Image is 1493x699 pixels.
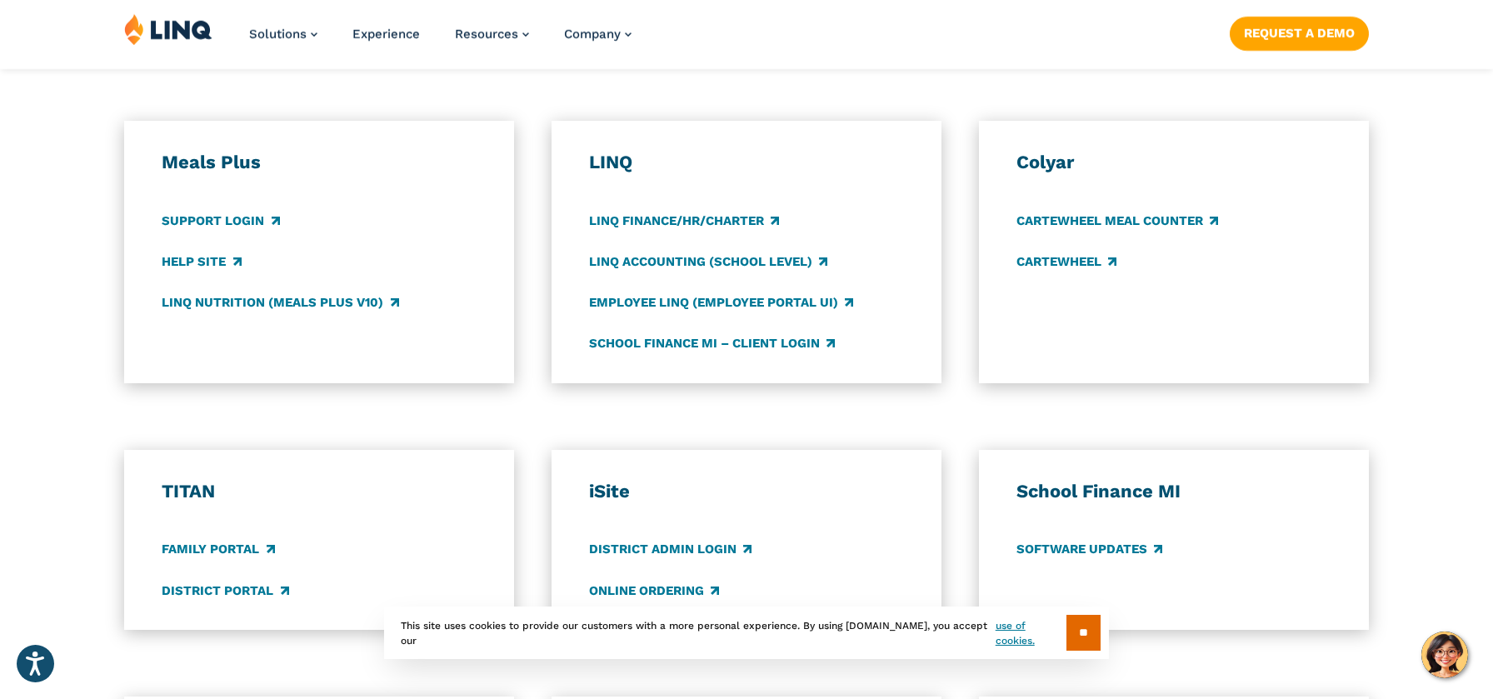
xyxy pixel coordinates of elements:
[162,293,398,312] a: LINQ Nutrition (Meals Plus v10)
[455,27,529,42] a: Resources
[1016,151,1331,174] h3: Colyar
[1016,541,1162,559] a: Software Updates
[1016,252,1116,271] a: CARTEWHEEL
[352,27,420,42] a: Experience
[1230,13,1369,50] nav: Button Navigation
[162,151,477,174] h3: Meals Plus
[589,151,904,174] h3: LINQ
[1230,17,1369,50] a: Request a Demo
[589,480,904,503] h3: iSite
[589,212,779,230] a: LINQ Finance/HR/Charter
[589,541,751,559] a: District Admin Login
[162,582,288,600] a: District Portal
[564,27,632,42] a: Company
[589,334,835,352] a: School Finance MI – Client Login
[1016,212,1218,230] a: CARTEWHEEL Meal Counter
[564,27,621,42] span: Company
[162,212,279,230] a: Support Login
[249,27,317,42] a: Solutions
[249,27,307,42] span: Solutions
[384,607,1109,659] div: This site uses cookies to provide our customers with a more personal experience. By using [DOMAIN...
[1421,632,1468,678] button: Hello, have a question? Let’s chat.
[162,541,274,559] a: Family Portal
[455,27,518,42] span: Resources
[589,293,853,312] a: Employee LINQ (Employee Portal UI)
[589,252,827,271] a: LINQ Accounting (school level)
[1016,480,1331,503] h3: School Finance MI
[124,13,212,45] img: LINQ | K‑12 Software
[996,618,1066,648] a: use of cookies.
[162,252,241,271] a: Help Site
[589,582,719,600] a: Online Ordering
[162,480,477,503] h3: TITAN
[249,13,632,68] nav: Primary Navigation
